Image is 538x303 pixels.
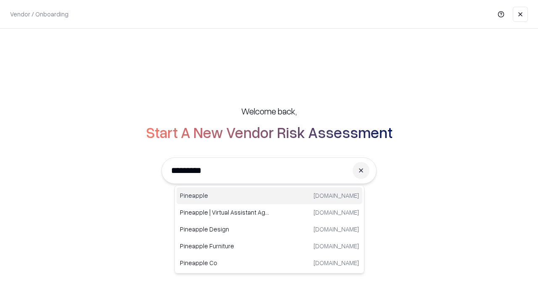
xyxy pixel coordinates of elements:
p: Pineapple [180,191,269,200]
p: Pineapple Co [180,258,269,267]
p: Pineapple Design [180,225,269,234]
p: Vendor / Onboarding [10,10,69,19]
p: Pineapple Furniture [180,242,269,250]
h2: Start A New Vendor Risk Assessment [146,124,393,141]
p: [DOMAIN_NAME] [314,191,359,200]
p: [DOMAIN_NAME] [314,242,359,250]
p: [DOMAIN_NAME] [314,208,359,217]
p: [DOMAIN_NAME] [314,225,359,234]
p: Pineapple | Virtual Assistant Agency [180,208,269,217]
h5: Welcome back, [241,105,297,117]
div: Suggestions [174,185,364,274]
p: [DOMAIN_NAME] [314,258,359,267]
